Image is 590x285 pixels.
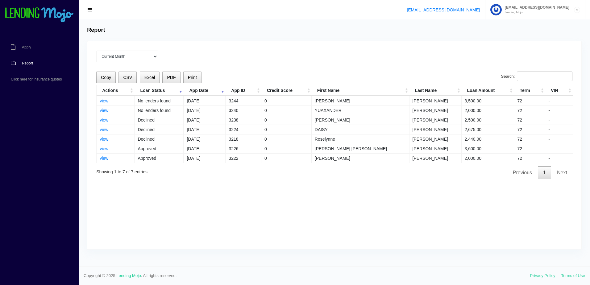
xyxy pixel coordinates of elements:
[538,166,551,179] a: 1
[5,7,74,23] img: logo-small.png
[226,125,261,134] td: 3224
[135,125,184,134] td: Declined
[409,105,462,115] td: [PERSON_NAME]
[261,105,312,115] td: 0
[312,153,409,163] td: [PERSON_NAME]
[462,144,514,153] td: 3,600.00
[490,4,502,15] img: Profile image
[552,166,572,179] a: Next
[261,153,312,163] td: 0
[97,85,135,96] th: Actions: activate to sort column ascending
[261,134,312,144] td: 0
[545,115,573,125] td: -
[502,6,569,9] span: [EMAIL_ADDRESS][DOMAIN_NAME]
[530,273,555,278] a: Privacy Policy
[501,72,572,81] label: Search:
[312,85,409,96] th: First Name: activate to sort column ascending
[84,273,530,279] span: Copyright © 2025. . All rights reserved.
[184,115,226,125] td: [DATE]
[561,273,585,278] a: Terms of Use
[409,85,462,96] th: Last Name: activate to sort column ascending
[514,153,545,163] td: 72
[312,105,409,115] td: YUAXANDER
[183,72,202,84] button: Print
[135,134,184,144] td: Declined
[409,115,462,125] td: [PERSON_NAME]
[409,153,462,163] td: [PERSON_NAME]
[409,134,462,144] td: [PERSON_NAME]
[100,127,108,132] a: view
[545,96,573,105] td: -
[226,105,261,115] td: 3240
[100,146,108,151] a: view
[517,72,572,81] input: Search:
[144,75,155,80] span: Excel
[100,137,108,142] a: view
[167,75,176,80] span: PDF
[545,105,573,115] td: -
[409,125,462,134] td: [PERSON_NAME]
[545,125,573,134] td: -
[188,75,197,80] span: Print
[261,125,312,134] td: 0
[502,11,569,14] small: Lending Mojo
[184,105,226,115] td: [DATE]
[135,153,184,163] td: Approved
[409,96,462,105] td: [PERSON_NAME]
[100,156,108,161] a: view
[87,27,105,34] h4: Report
[462,134,514,144] td: 2,440.00
[261,96,312,105] td: 0
[462,125,514,134] td: 2,675.00
[407,7,480,12] a: [EMAIL_ADDRESS][DOMAIN_NAME]
[312,134,409,144] td: Roselynne
[545,144,573,153] td: -
[184,85,226,96] th: App Date: activate to sort column ascending
[226,134,261,144] td: 3218
[226,144,261,153] td: 3226
[312,115,409,125] td: [PERSON_NAME]
[226,85,261,96] th: App ID: activate to sort column ascending
[162,72,180,84] button: PDF
[135,85,184,96] th: Loan Status: activate to sort column ascending
[514,115,545,125] td: 72
[123,75,132,80] span: CSV
[462,105,514,115] td: 2,000.00
[117,273,141,278] a: Lending Mojo
[100,98,108,103] a: view
[118,72,137,84] button: CSV
[312,125,409,134] td: DAISY
[184,144,226,153] td: [DATE]
[135,105,184,115] td: No lenders found
[184,96,226,105] td: [DATE]
[545,134,573,144] td: -
[514,85,545,96] th: Term: activate to sort column ascending
[96,165,147,175] div: Showing 1 to 7 of 7 entries
[135,115,184,125] td: Declined
[226,115,261,125] td: 3238
[22,61,33,65] span: Report
[11,77,62,81] span: Click here for insurance quotes
[261,144,312,153] td: 0
[312,144,409,153] td: [PERSON_NAME] [PERSON_NAME]
[462,115,514,125] td: 2,500.00
[101,75,111,80] span: Copy
[226,96,261,105] td: 3244
[184,125,226,134] td: [DATE]
[140,72,160,84] button: Excel
[514,144,545,153] td: 72
[462,153,514,163] td: 2,000.00
[514,96,545,105] td: 72
[462,96,514,105] td: 3,500.00
[261,115,312,125] td: 0
[100,118,108,122] a: view
[462,85,514,96] th: Loan Amount: activate to sort column ascending
[135,96,184,105] td: No lenders found
[184,153,226,163] td: [DATE]
[514,134,545,144] td: 72
[545,85,573,96] th: VIN: activate to sort column ascending
[409,144,462,153] td: [PERSON_NAME]
[261,85,312,96] th: Credit Score: activate to sort column ascending
[312,96,409,105] td: [PERSON_NAME]
[508,166,537,179] a: Previous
